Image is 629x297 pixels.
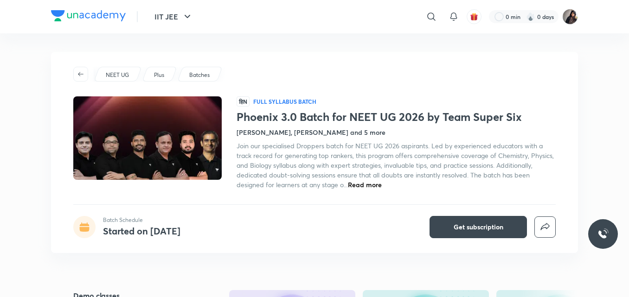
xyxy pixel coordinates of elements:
button: IIT JEE [149,7,199,26]
span: Get subscription [454,222,503,232]
p: Batches [189,71,210,79]
h4: Started on [DATE] [103,225,180,237]
img: Afeera M [562,9,578,25]
a: Batches [188,71,212,79]
p: Full Syllabus Batch [253,98,316,105]
button: Get subscription [430,216,527,238]
span: Read more [348,180,382,189]
a: Company Logo [51,10,126,24]
img: Company Logo [51,10,126,21]
img: streak [526,12,535,21]
span: Join our specialised Droppers batch for NEET UG 2026 aspirants. Led by experienced educators with... [237,141,554,189]
h4: [PERSON_NAME], [PERSON_NAME] and 5 more [237,127,385,137]
span: हिN [237,96,250,107]
img: ttu [597,228,609,240]
p: Plus [154,71,164,79]
button: avatar [467,9,481,24]
a: Plus [153,71,166,79]
p: NEET UG [106,71,129,79]
a: NEET UG [104,71,131,79]
h1: Phoenix 3.0 Batch for NEET UG 2026 by Team Super Six [237,110,556,124]
p: Batch Schedule [103,216,180,224]
img: avatar [470,13,478,21]
img: Thumbnail [72,95,223,181]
